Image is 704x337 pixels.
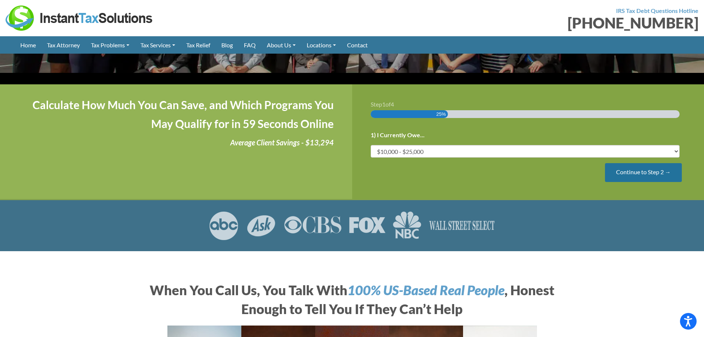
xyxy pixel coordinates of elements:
a: FAQ [238,36,261,54]
a: Tax Problems [85,36,135,54]
i: Average Client Savings - $13,294 [230,138,334,147]
span: 1 [382,101,385,108]
a: Tax Relief [181,36,216,54]
div: [PHONE_NUMBER] [358,16,699,30]
h4: Calculate How Much You Can Save, and Which Programs You May Qualify for in 59 Seconds Online [18,95,334,133]
a: Tax Services [135,36,181,54]
a: Blog [216,36,238,54]
strong: IRS Tax Debt Questions Hotline [616,7,698,14]
img: ASK [246,211,276,240]
i: 100% US-Based Real People [347,282,504,298]
img: Wall Street Select [429,211,496,240]
span: 4 [391,101,394,108]
img: CBS [284,211,341,240]
a: Instant Tax Solutions Logo [6,14,153,21]
h2: When You Call Us, You Talk With , Honest Enough to Tell You If They Can’t Help [147,281,557,318]
img: Instant Tax Solutions Logo [6,6,153,31]
label: 1) I Currently Owe... [371,131,425,139]
span: 25% [436,110,446,118]
img: NBC [393,211,421,240]
a: Tax Attorney [41,36,85,54]
a: Home [15,36,41,54]
h3: Step of [371,101,686,107]
img: ABC [209,211,239,240]
a: Locations [301,36,341,54]
img: FOX [349,211,385,240]
a: Contact [341,36,373,54]
a: About Us [261,36,301,54]
input: Continue to Step 2 → [605,163,682,182]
